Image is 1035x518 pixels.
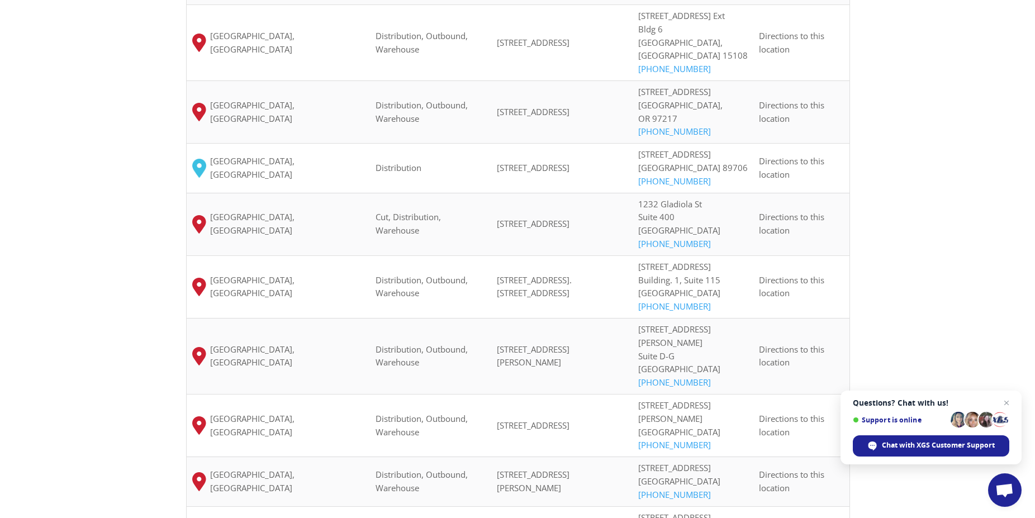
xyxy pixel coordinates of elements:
[759,99,824,124] span: Directions to this location
[638,149,711,160] span: [STREET_ADDRESS]
[638,63,711,74] a: [PHONE_NUMBER]
[638,462,748,501] p: [STREET_ADDRESS] [GEOGRAPHIC_DATA]
[638,350,675,362] span: Suite D-G
[638,238,711,249] a: [PHONE_NUMBER]
[210,211,364,237] span: [GEOGRAPHIC_DATA], [GEOGRAPHIC_DATA]
[638,261,711,272] span: [STREET_ADDRESS]
[497,106,569,117] span: [STREET_ADDRESS]
[376,211,441,236] span: Cut, Distribution, Warehouse
[638,162,748,173] span: [GEOGRAPHIC_DATA] 89706
[210,412,364,439] span: [GEOGRAPHIC_DATA], [GEOGRAPHIC_DATA]
[210,468,364,495] span: [GEOGRAPHIC_DATA], [GEOGRAPHIC_DATA]
[497,344,569,368] span: [STREET_ADDRESS][PERSON_NAME]
[192,472,206,491] img: xgs-icon-map-pin-red.svg
[1000,396,1013,410] span: Close chat
[759,211,824,236] span: Directions to this location
[376,99,468,124] span: Distribution, Outbound, Warehouse
[497,420,569,431] span: [STREET_ADDRESS]
[192,416,206,435] img: xgs-icon-map-pin-red.svg
[638,489,711,500] a: [PHONE_NUMBER]
[210,274,364,301] span: [GEOGRAPHIC_DATA], [GEOGRAPHIC_DATA]
[497,218,569,229] span: [STREET_ADDRESS]
[497,469,569,493] span: [STREET_ADDRESS][PERSON_NAME]
[759,344,824,368] span: Directions to this location
[638,99,723,124] span: [GEOGRAPHIC_DATA], OR 97217
[853,435,1009,457] div: Chat with XGS Customer Support
[638,301,711,312] a: [PHONE_NUMBER]
[497,274,572,299] span: [STREET_ADDRESS]. [STREET_ADDRESS]
[638,211,675,222] span: Suite 400
[638,225,720,236] span: [GEOGRAPHIC_DATA]
[853,416,947,424] span: Support is online
[759,469,824,493] span: Directions to this location
[759,274,824,299] span: Directions to this location
[192,347,206,365] img: xgs-icon-map-pin-red.svg
[376,274,468,299] span: Distribution, Outbound, Warehouse
[638,287,720,298] span: [GEOGRAPHIC_DATA]
[638,198,702,210] span: 1232 Gladiola St
[638,86,711,97] span: [STREET_ADDRESS]
[638,363,720,374] span: [GEOGRAPHIC_DATA]
[497,162,569,173] span: [STREET_ADDRESS]
[210,343,364,370] span: [GEOGRAPHIC_DATA], [GEOGRAPHIC_DATA]
[638,377,711,388] a: [PHONE_NUMBER]
[638,9,748,76] div: Bldg 6 [GEOGRAPHIC_DATA], [GEOGRAPHIC_DATA] 15108
[376,30,468,55] span: Distribution, Outbound, Warehouse
[759,413,824,438] span: Directions to this location
[638,400,711,424] span: [STREET_ADDRESS][PERSON_NAME]
[853,398,1009,407] span: Questions? Chat with us!
[638,324,711,348] span: [STREET_ADDRESS][PERSON_NAME]
[210,30,364,56] span: [GEOGRAPHIC_DATA], [GEOGRAPHIC_DATA]
[759,30,824,55] span: Directions to this location
[376,162,421,173] span: Distribution
[192,215,206,234] img: xgs-icon-map-pin-red.svg
[638,426,720,438] span: [GEOGRAPHIC_DATA]
[192,159,206,178] img: XGS_Icon_Map_Pin_Aqua.png
[638,274,720,286] span: Building. 1, Suite 115
[638,126,711,137] a: [PHONE_NUMBER]
[376,413,468,438] span: Distribution, Outbound, Warehouse
[210,155,364,182] span: [GEOGRAPHIC_DATA], [GEOGRAPHIC_DATA]
[192,34,206,52] img: xgs-icon-map-pin-red.svg
[192,103,206,121] img: xgs-icon-map-pin-red.svg
[376,344,468,368] span: Distribution, Outbound, Warehouse
[376,469,468,493] span: Distribution, Outbound, Warehouse
[497,37,569,48] span: [STREET_ADDRESS]
[638,439,711,450] a: [PHONE_NUMBER]
[192,278,206,296] img: xgs-icon-map-pin-red.svg
[882,440,995,450] span: Chat with XGS Customer Support
[638,10,725,21] span: [STREET_ADDRESS] Ext
[210,99,364,126] span: [GEOGRAPHIC_DATA], [GEOGRAPHIC_DATA]
[759,155,824,180] span: Directions to this location
[988,473,1022,507] div: Open chat
[638,175,711,187] a: [PHONE_NUMBER]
